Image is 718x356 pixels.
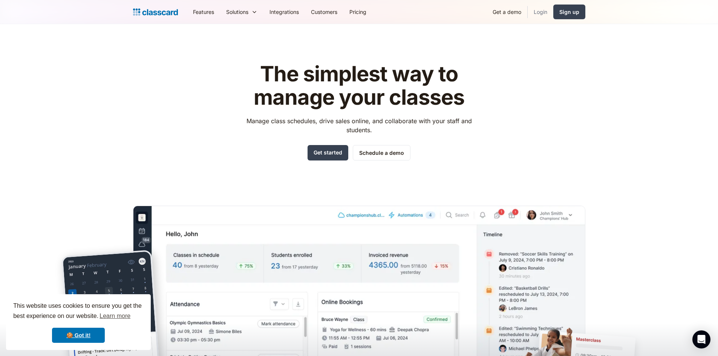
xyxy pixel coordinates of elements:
[553,5,585,19] a: Sign up
[353,145,410,160] a: Schedule a demo
[6,294,151,350] div: cookieconsent
[52,328,105,343] a: dismiss cookie message
[220,3,263,20] div: Solutions
[487,3,527,20] a: Get a demo
[187,3,220,20] a: Features
[305,3,343,20] a: Customers
[308,145,348,160] a: Get started
[528,3,553,20] a: Login
[263,3,305,20] a: Integrations
[98,310,132,322] a: learn more about cookies
[239,116,479,134] p: Manage class schedules, drive sales online, and collaborate with your staff and students.
[559,8,579,16] div: Sign up
[343,3,372,20] a: Pricing
[239,63,479,109] h1: The simplest way to manage your classes
[13,301,144,322] span: This website uses cookies to ensure you get the best experience on our website.
[133,7,178,17] a: home
[226,8,248,16] div: Solutions
[692,330,710,348] div: Open Intercom Messenger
